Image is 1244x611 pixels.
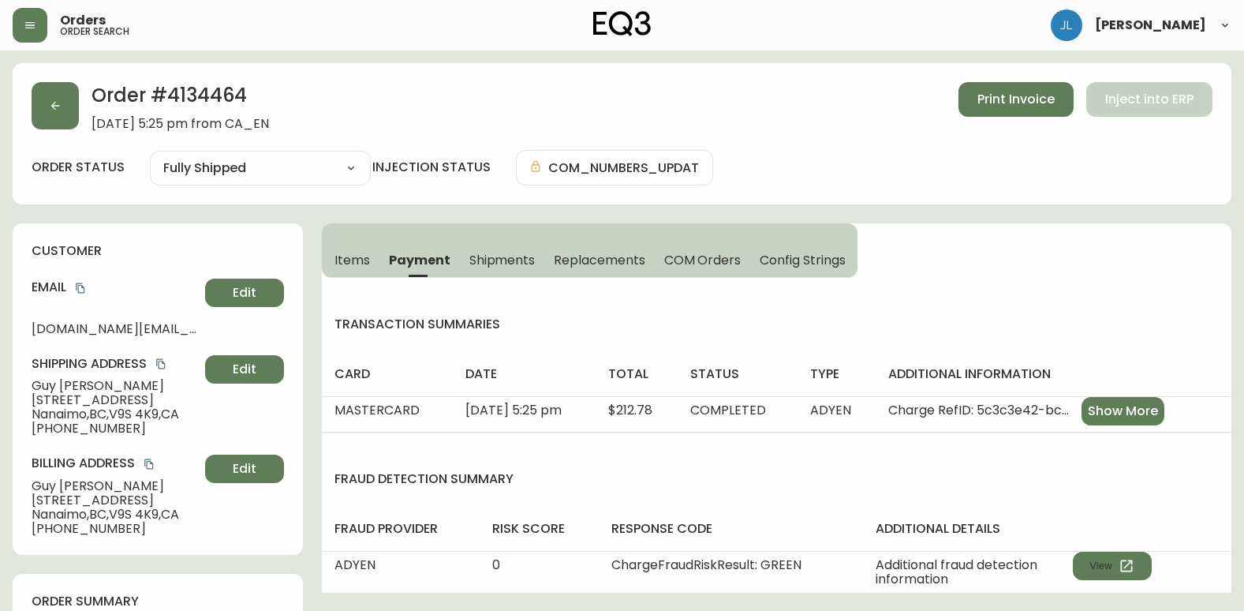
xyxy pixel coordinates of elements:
[608,365,665,383] h4: total
[888,365,1219,383] h4: additional information
[492,520,587,538] h4: risk score
[1088,403,1158,420] span: Show More
[32,508,199,522] span: Nanaimo , BC , V9S 4K9 , CA
[977,91,1055,108] span: Print Invoice
[32,242,284,260] h4: customer
[32,422,199,436] span: [PHONE_NUMBER]
[32,455,199,472] h4: Billing Address
[322,470,1231,488] h4: fraud detection summary
[1051,9,1082,41] img: 1c9c23e2a847dab86f8017579b61559c
[389,252,450,268] span: Payment
[32,355,199,373] h4: Shipping Address
[664,252,742,268] span: COM Orders
[465,365,584,383] h4: date
[469,252,536,268] span: Shipments
[334,401,420,419] span: MASTERCARD
[593,11,652,36] img: logo
[1095,19,1206,32] span: [PERSON_NAME]
[153,356,169,372] button: copy
[554,252,644,268] span: Replacements
[372,159,491,176] h4: injection status
[205,279,284,307] button: Edit
[611,520,850,538] h4: response code
[233,460,256,478] span: Edit
[92,82,269,117] h2: Order # 4134464
[32,393,199,407] span: [STREET_ADDRESS]
[608,401,652,419] span: $212.78
[1081,397,1164,425] button: Show More
[492,556,500,574] span: 0
[141,456,157,472] button: copy
[876,558,1073,587] span: Additional fraud detection information
[205,455,284,483] button: Edit
[32,479,199,493] span: Guy [PERSON_NAME]
[32,159,125,176] label: order status
[810,365,863,383] h4: type
[32,279,199,296] h4: Email
[32,593,284,610] h4: order summary
[60,14,106,27] span: Orders
[233,361,256,378] span: Edit
[611,556,801,574] span: ChargeFraudRiskResult: GREEN
[465,401,562,419] span: [DATE] 5:25 pm
[32,493,199,508] span: [STREET_ADDRESS]
[876,520,1220,538] h4: additional details
[958,82,1074,117] button: Print Invoice
[888,403,1075,418] span: Charge RefID: 5c3c3e42-bcac-4d0e-8929-4544685b7d43
[334,365,439,383] h4: card
[92,117,269,131] span: [DATE] 5:25 pm from CA_EN
[233,284,256,302] span: Edit
[334,252,370,268] span: Items
[690,401,766,419] span: COMPLETED
[60,27,129,36] h5: order search
[73,280,88,296] button: copy
[32,522,199,536] span: [PHONE_NUMBER]
[322,316,1231,333] h4: transaction summaries
[334,556,375,574] span: ADYEN
[334,520,466,538] h4: fraud provider
[690,365,784,383] h4: status
[32,322,199,336] span: [DOMAIN_NAME][EMAIL_ADDRESS][PERSON_NAME][DOMAIN_NAME]
[205,355,284,384] button: Edit
[1073,552,1152,580] button: View
[32,379,199,393] span: Guy [PERSON_NAME]
[760,252,845,268] span: Config Strings
[32,407,199,422] span: Nanaimo , BC , V9S 4K9 , CA
[810,401,851,419] span: ADYEN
